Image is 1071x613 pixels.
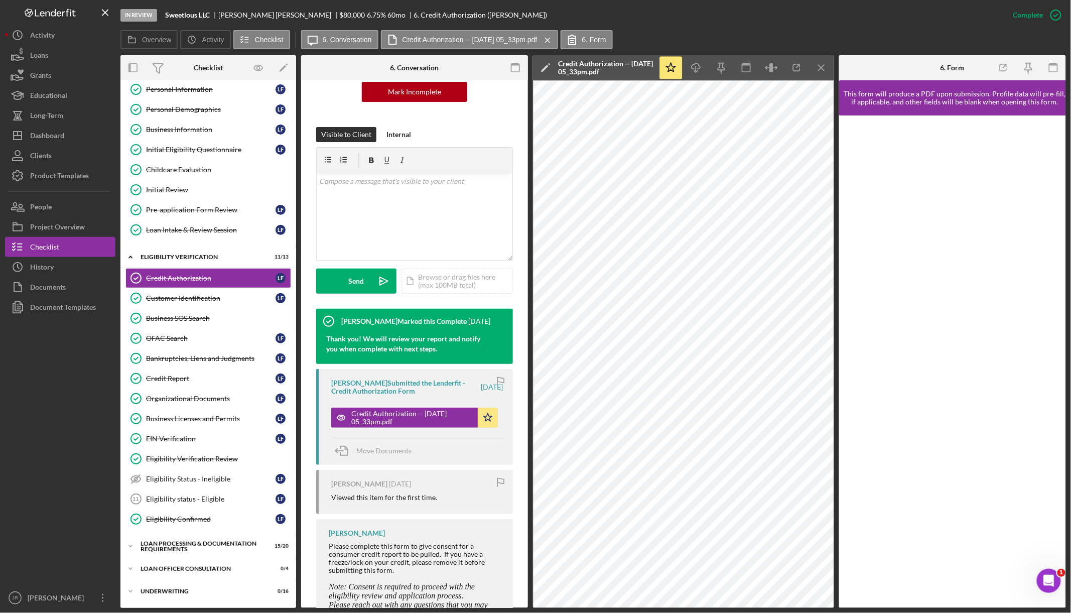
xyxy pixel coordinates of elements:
[323,36,372,44] label: 6. Conversation
[146,274,276,282] div: Credit Authorization
[146,314,291,322] div: Business SOS Search
[340,11,365,19] div: $80,000
[194,64,223,72] div: Checklist
[146,126,276,134] div: Business Information
[271,254,289,260] div: 11 / 13
[1057,569,1065,577] span: 1
[120,30,178,49] button: Overview
[125,119,291,140] a: Business InformationLF
[125,509,291,529] a: Eligibility ConfirmedLF
[146,105,276,113] div: Personal Demographics
[12,595,18,601] text: JR
[276,84,286,94] div: L F
[1013,5,1043,25] div: Complete
[146,146,276,154] div: Initial Eligibility Questionnaire
[331,408,498,428] button: Credit Authorization -- [DATE] 05_33pm.pdf
[389,480,411,488] time: 2025-06-26 21:32
[125,140,291,160] a: Initial Eligibility QuestionnaireLF
[1003,5,1066,25] button: Complete
[146,495,276,503] div: Eligibility status - Eligible
[125,328,291,348] a: OFAC SearchLF
[125,429,291,449] a: EIN VerificationLF
[125,369,291,389] a: Credit ReportLF
[125,308,291,328] a: Business SOS Search
[271,588,289,594] div: 0 / 16
[271,543,289,549] div: 15 / 20
[146,475,276,483] div: Eligibility Status - Ineligible
[141,541,263,552] div: Loan Processing & Documentation Requirements
[125,99,291,119] a: Personal DemographicsLF
[341,317,467,325] div: [PERSON_NAME] Marked this Complete
[329,542,503,574] div: Please complete this form to give consent for a consumer credit report to be pulled. If you have ...
[276,514,286,524] div: L F
[362,82,467,102] button: Mark Incomplete
[276,205,286,215] div: L F
[146,354,276,362] div: Bankruptcies, Liens and Judgments
[276,494,286,504] div: L F
[276,273,286,283] div: L F
[125,79,291,99] a: Personal InformationLF
[941,64,965,72] div: 6. Form
[329,529,385,537] div: [PERSON_NAME]
[125,268,291,288] a: Credit AuthorizationLF
[125,288,291,308] a: Customer IdentificationLF
[301,30,378,49] button: 6. Conversation
[125,389,291,409] a: Organizational DocumentsLF
[146,206,276,214] div: Pre-application Form Review
[125,489,291,509] a: 11Eligibility status - EligibleLF
[125,409,291,429] a: Business Licenses and PermitsLF
[271,566,289,572] div: 0 / 4
[233,30,290,49] button: Checklist
[218,11,340,19] div: [PERSON_NAME] [PERSON_NAME]
[125,469,291,489] a: Eligibility Status - IneligibleLF
[276,104,286,114] div: L F
[146,226,276,234] div: Loan Intake & Review Session
[146,166,291,174] div: Childcare Evaluation
[331,379,479,395] div: [PERSON_NAME] Submitted the Lenderfit - Credit Authorization Form
[132,496,139,502] tspan: 11
[146,334,276,342] div: OFAC Search
[1037,569,1061,593] iframe: Intercom live chat
[329,582,475,600] span: Note: Consent is required to proceed with the eligibility review and application process.
[255,36,284,44] label: Checklist
[849,126,1057,598] iframe: Lenderfit form
[125,200,291,220] a: Pre-application Form ReviewLF
[276,374,286,384] div: L F
[125,160,291,180] a: Childcare Evaluation
[276,225,286,235] div: L F
[276,125,286,135] div: L F
[367,11,386,19] div: 6.75 %
[414,11,548,19] div: 6. Credit Authorization ([PERSON_NAME])
[146,415,276,423] div: Business Licenses and Permits
[5,588,115,608] button: JR[PERSON_NAME]
[146,186,291,194] div: Initial Review
[276,474,286,484] div: L F
[276,293,286,303] div: L F
[582,36,606,44] label: 6. Form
